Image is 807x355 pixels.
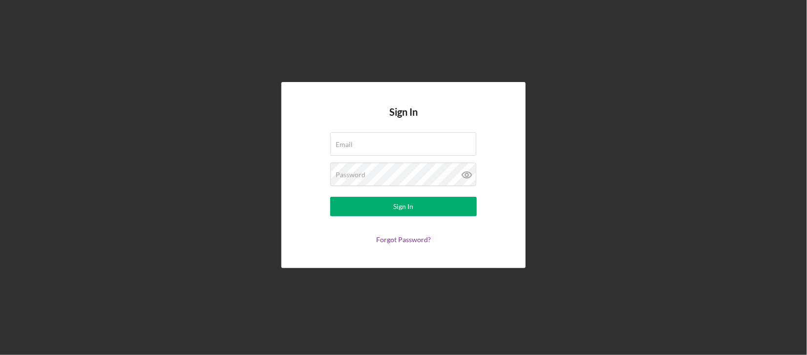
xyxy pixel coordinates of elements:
[336,171,365,179] label: Password
[330,197,477,216] button: Sign In
[394,197,414,216] div: Sign In
[389,106,418,132] h4: Sign In
[376,235,431,244] a: Forgot Password?
[336,141,353,148] label: Email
